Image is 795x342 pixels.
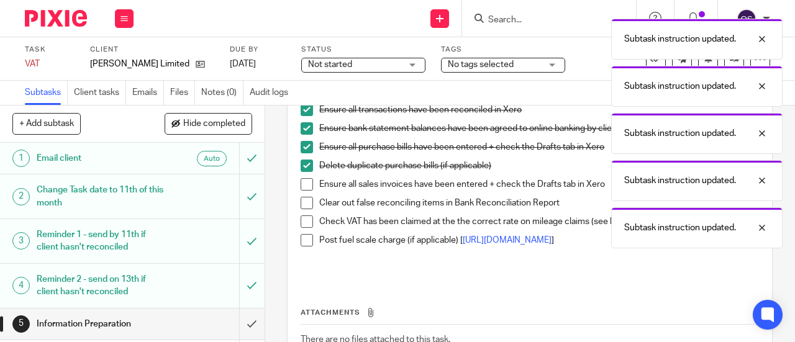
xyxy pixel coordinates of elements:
[624,33,736,45] p: Subtask instruction updated.
[197,151,227,166] div: Auto
[12,150,30,167] div: 1
[12,188,30,205] div: 2
[37,270,163,302] h1: Reminder 2 - send on 13th if client hasn't reconciled
[25,58,75,70] div: VAT
[319,141,759,153] p: Ensure all purchase bills have been entered + check the Drafts tab in Xero
[74,81,126,105] a: Client tasks
[12,232,30,250] div: 3
[170,81,195,105] a: Files
[132,81,164,105] a: Emails
[737,9,756,29] img: svg%3E
[319,197,759,209] p: Clear out false reconciling items in Bank Reconciliation Report
[624,174,736,187] p: Subtask instruction updated.
[319,215,759,228] p: Check VAT has been claimed at the the correct rate on mileage claims (see bills/expense claims in...
[12,113,81,134] button: + Add subtask
[301,45,425,55] label: Status
[308,60,352,69] span: Not started
[624,80,736,92] p: Subtask instruction updated.
[90,45,214,55] label: Client
[12,277,30,294] div: 4
[25,45,75,55] label: Task
[319,160,759,172] p: Delete duplicate purchase bills (if applicable)
[183,119,245,129] span: Hide completed
[90,58,189,70] p: [PERSON_NAME] Limited
[37,315,163,333] h1: Information Preparation
[250,81,294,105] a: Audit logs
[25,10,87,27] img: Pixie
[319,178,759,191] p: Ensure all sales invoices have been entered + check the Drafts tab in Xero
[301,309,360,316] span: Attachments
[12,315,30,333] div: 5
[37,225,163,257] h1: Reminder 1 - send by 11th if client hasn't reconciled
[37,149,163,168] h1: Email client
[319,104,759,116] p: Ensure all transactions have been reconciled in Xero
[25,81,68,105] a: Subtasks
[319,234,759,246] p: Post fuel scale charge (if applicable) [ ]
[624,222,736,234] p: Subtask instruction updated.
[165,113,252,134] button: Hide completed
[37,181,163,212] h1: Change Task date to 11th of this month
[201,81,243,105] a: Notes (0)
[319,122,759,135] p: Ensure bank statement balances have been agreed to online banking by client
[624,127,736,140] p: Subtask instruction updated.
[230,60,256,68] span: [DATE]
[230,45,286,55] label: Due by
